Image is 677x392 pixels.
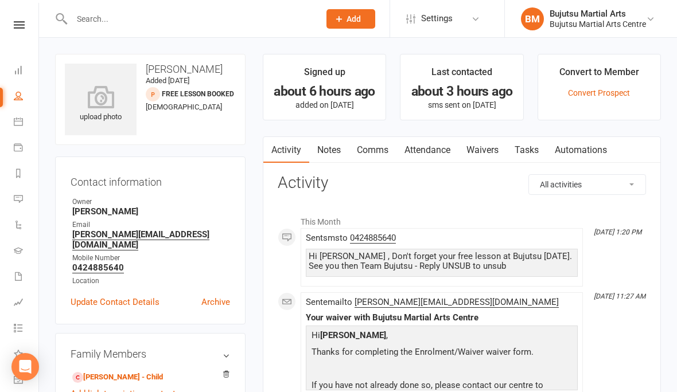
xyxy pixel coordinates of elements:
[550,19,646,29] div: Bujutsu Martial Arts Centre
[320,330,386,340] strong: [PERSON_NAME]
[309,345,575,362] p: Thanks for completing the Enrolment/Waiver waiver form.
[278,210,646,228] li: This Month
[72,206,230,217] strong: [PERSON_NAME]
[458,137,507,163] a: Waivers
[594,292,645,300] i: [DATE] 11:27 AM
[72,276,230,287] div: Location
[309,252,575,271] div: Hi [PERSON_NAME] , Don't forget your free lesson at Bujutsu [DATE]. See you then Team Bujutsu - R...
[421,6,453,32] span: Settings
[396,137,458,163] a: Attendance
[349,137,396,163] a: Comms
[65,64,236,75] h3: [PERSON_NAME]
[14,58,40,84] a: Dashboard
[521,7,544,30] div: BM
[146,103,222,111] span: [DEMOGRAPHIC_DATA]
[326,9,375,29] button: Add
[309,137,349,163] a: Notes
[306,233,396,244] span: Sent sms to
[14,291,40,316] a: Assessments
[431,65,492,85] div: Last contacted
[14,162,40,187] a: Reports
[72,219,230,230] div: Email
[550,9,646,19] div: Bujutsu Martial Arts
[14,110,40,136] a: Calendar
[146,76,189,85] time: Added [DATE]
[309,328,575,345] p: Hi ,
[568,88,630,97] a: Convert Prospect
[14,136,40,162] a: Payments
[347,14,361,23] span: Add
[11,353,39,381] div: Open Intercom Messenger
[72,197,230,207] div: Owner
[263,137,309,163] a: Activity
[547,137,615,163] a: Automations
[507,137,547,163] a: Tasks
[71,295,159,309] a: Update Contact Details
[72,253,230,264] div: Mobile Number
[274,100,375,109] p: added on [DATE]
[14,342,40,368] a: What's New
[411,85,512,97] div: about 3 hours ago
[162,90,234,98] span: Free Lesson Booked
[72,371,163,383] a: [PERSON_NAME] - Child
[278,174,646,192] h3: Activity
[68,11,312,27] input: Search...
[411,100,512,109] p: sms sent on [DATE]
[65,85,137,123] div: upload photo
[71,348,230,360] h3: Family Members
[306,297,559,308] span: Sent email to
[14,84,40,110] a: People
[594,228,641,236] i: [DATE] 1:20 PM
[306,313,578,323] div: Your waiver with Bujutsu Martial Arts Centre
[71,172,230,188] h3: Contact information
[559,65,639,85] div: Convert to Member
[304,65,345,85] div: Signed up
[274,85,375,97] div: about 6 hours ago
[201,295,230,309] a: Archive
